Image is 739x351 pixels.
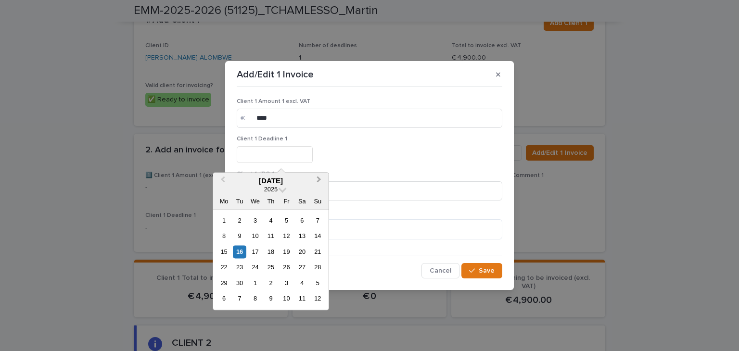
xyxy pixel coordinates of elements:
div: Choose Wednesday, 3 September 2025 [249,214,262,227]
button: Save [461,263,502,278]
div: Choose Sunday, 28 September 2025 [311,261,324,274]
div: Su [311,195,324,208]
div: Choose Wednesday, 8 October 2025 [249,292,262,305]
div: Choose Monday, 29 September 2025 [217,276,230,289]
div: Th [264,195,277,208]
div: Choose Saturday, 13 September 2025 [295,230,308,243]
div: Choose Thursday, 11 September 2025 [264,230,277,243]
div: Choose Saturday, 27 September 2025 [295,261,308,274]
div: Choose Saturday, 11 October 2025 [295,292,308,305]
div: Choose Sunday, 7 September 2025 [311,214,324,227]
div: Choose Tuesday, 7 October 2025 [233,292,246,305]
p: Add/Edit 1 Invoice [237,69,314,80]
div: Sa [295,195,308,208]
div: Choose Wednesday, 24 September 2025 [249,261,262,274]
span: Client 1 Deadline 1 [237,136,287,142]
div: Choose Sunday, 14 September 2025 [311,230,324,243]
div: Choose Monday, 1 September 2025 [217,214,230,227]
div: Choose Friday, 19 September 2025 [280,245,293,258]
span: Cancel [430,267,451,274]
div: Choose Friday, 5 September 2025 [280,214,293,227]
div: Choose Thursday, 25 September 2025 [264,261,277,274]
div: Choose Thursday, 9 October 2025 [264,292,277,305]
div: Choose Tuesday, 23 September 2025 [233,261,246,274]
span: Save [479,267,495,274]
button: Cancel [421,263,459,278]
div: Choose Friday, 3 October 2025 [280,276,293,289]
span: 2025 [264,186,278,193]
div: Choose Tuesday, 30 September 2025 [233,276,246,289]
div: Choose Monday, 22 September 2025 [217,261,230,274]
div: Fr [280,195,293,208]
div: Choose Thursday, 4 September 2025 [264,214,277,227]
div: Choose Wednesday, 17 September 2025 [249,245,262,258]
div: Choose Sunday, 21 September 2025 [311,245,324,258]
div: Choose Thursday, 2 October 2025 [264,276,277,289]
div: Tu [233,195,246,208]
span: Client 1 Amount 1 excl. VAT [237,99,310,104]
div: Choose Friday, 12 September 2025 [280,230,293,243]
div: Choose Wednesday, 1 October 2025 [249,276,262,289]
div: Choose Saturday, 4 October 2025 [295,276,308,289]
button: Previous Month [214,174,229,189]
div: Choose Monday, 8 September 2025 [217,230,230,243]
div: Choose Sunday, 12 October 2025 [311,292,324,305]
div: month 2025-09 [216,213,325,307]
div: [DATE] [213,176,329,185]
div: Choose Tuesday, 2 September 2025 [233,214,246,227]
div: Choose Tuesday, 9 September 2025 [233,230,246,243]
div: Choose Thursday, 18 September 2025 [264,245,277,258]
div: Choose Friday, 26 September 2025 [280,261,293,274]
div: € [237,109,256,128]
div: Choose Friday, 10 October 2025 [280,292,293,305]
div: Mo [217,195,230,208]
button: Next Month [312,174,328,189]
div: Choose Tuesday, 16 September 2025 [233,245,246,258]
div: Choose Monday, 15 September 2025 [217,245,230,258]
div: Choose Monday, 6 October 2025 [217,292,230,305]
div: Choose Wednesday, 10 September 2025 [249,230,262,243]
div: Choose Saturday, 6 September 2025 [295,214,308,227]
div: Choose Sunday, 5 October 2025 [311,276,324,289]
div: Choose Saturday, 20 September 2025 [295,245,308,258]
div: We [249,195,262,208]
